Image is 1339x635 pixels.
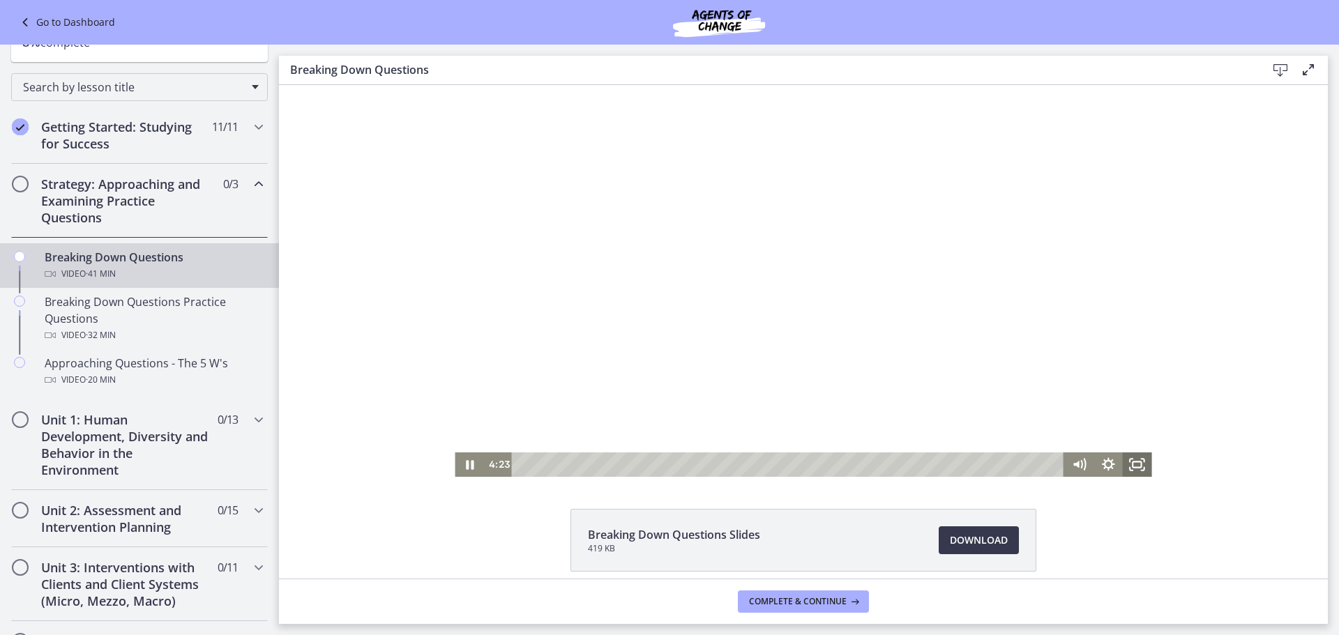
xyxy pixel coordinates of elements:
[786,367,815,392] button: Mute
[749,596,847,607] span: Complete & continue
[41,502,211,535] h2: Unit 2: Assessment and Intervention Planning
[588,526,760,543] span: Breaking Down Questions Slides
[45,266,262,282] div: Video
[45,249,262,282] div: Breaking Down Questions
[86,266,116,282] span: · 41 min
[223,176,238,192] span: 0 / 3
[41,176,211,226] h2: Strategy: Approaching and Examining Practice Questions
[12,118,29,135] i: Completed
[23,79,245,95] span: Search by lesson title
[950,532,1008,549] span: Download
[939,526,1019,554] a: Download
[218,559,238,576] span: 0 / 11
[17,14,115,31] a: Go to Dashboard
[815,367,844,392] button: Show settings menu
[45,293,262,344] div: Breaking Down Questions Practice Questions
[45,355,262,388] div: Approaching Questions - The 5 W's
[45,327,262,344] div: Video
[218,502,238,519] span: 0 / 15
[11,73,268,101] div: Search by lesson title
[86,372,116,388] span: · 20 min
[45,372,262,388] div: Video
[218,411,238,428] span: 0 / 13
[279,85,1328,477] iframe: Video Lesson
[738,590,869,613] button: Complete & continue
[41,118,211,152] h2: Getting Started: Studying for Success
[86,327,116,344] span: · 32 min
[588,543,760,554] span: 419 KB
[844,367,873,392] button: Fullscreen
[212,118,238,135] span: 11 / 11
[635,6,803,39] img: Agents of Change
[290,61,1244,78] h3: Breaking Down Questions
[41,559,211,609] h2: Unit 3: Interventions with Clients and Client Systems (Micro, Mezzo, Macro)
[41,411,211,478] h2: Unit 1: Human Development, Diversity and Behavior in the Environment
